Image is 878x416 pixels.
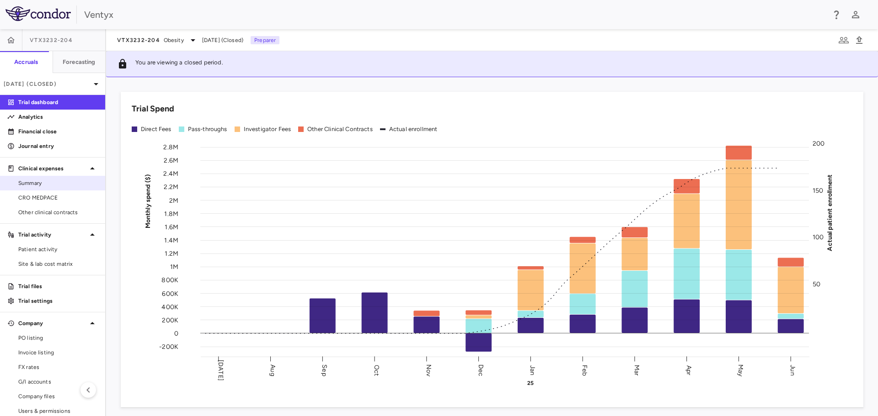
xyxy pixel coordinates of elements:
[18,348,98,357] span: Invoice listing
[5,6,71,21] img: logo-full-BYUhSk78.svg
[321,364,328,376] text: Sep
[132,103,174,115] h6: Trial Spend
[813,140,824,147] tspan: 200
[527,380,534,386] text: 25
[425,364,433,376] text: Nov
[18,142,98,150] p: Journal entry
[18,363,98,371] span: FX rates
[18,194,98,202] span: CRO MEDPACE
[826,174,834,251] tspan: Actual patient enrollment
[163,143,178,151] tspan: 2.8M
[164,157,178,164] tspan: 2.6M
[789,365,797,375] text: Jun
[18,179,98,187] span: Summary
[251,36,279,44] p: Preparer
[170,263,178,271] tspan: 1M
[164,210,178,217] tspan: 1.8M
[813,280,820,288] tspan: 50
[18,378,98,386] span: G/l accounts
[159,343,178,351] tspan: -200K
[14,58,38,66] h6: Accruals
[174,329,178,337] tspan: 0
[269,364,277,376] text: Aug
[18,407,98,415] span: Users & permissions
[161,303,178,311] tspan: 400K
[135,58,223,69] p: You are viewing a closed period.
[389,125,438,133] div: Actual enrollment
[244,125,291,133] div: Investigator Fees
[30,37,73,44] span: VTX3232-204
[188,125,227,133] div: Pass-throughs
[162,316,178,324] tspan: 200K
[737,364,744,376] text: May
[162,290,178,297] tspan: 600K
[161,276,178,284] tspan: 800K
[144,174,152,228] tspan: Monthly spend ($)
[165,250,178,258] tspan: 1.2M
[18,231,87,239] p: Trial activity
[307,125,373,133] div: Other Clinical Contracts
[813,233,824,241] tspan: 100
[18,164,87,173] p: Clinical expenses
[18,98,98,106] p: Trial dashboard
[685,365,693,375] text: Apr
[117,37,160,44] span: VTX3232-204
[18,392,98,400] span: Company files
[18,208,98,216] span: Other clinical contracts
[813,186,823,194] tspan: 150
[18,297,98,305] p: Trial settings
[18,127,98,136] p: Financial close
[141,125,171,133] div: Direct Fees
[18,245,98,253] span: Patient activity
[18,260,98,268] span: Site & lab cost matrix
[373,364,380,375] text: Oct
[164,183,178,191] tspan: 2.2M
[581,364,589,375] text: Feb
[165,223,178,231] tspan: 1.6M
[18,334,98,342] span: PO listing
[169,196,178,204] tspan: 2M
[18,319,87,327] p: Company
[164,36,184,44] span: Obesity
[18,113,98,121] p: Analytics
[633,364,641,375] text: Mar
[163,170,178,178] tspan: 2.4M
[4,80,91,88] p: [DATE] (Closed)
[164,236,178,244] tspan: 1.4M
[477,364,485,376] text: Dec
[202,36,243,44] span: [DATE] (Closed)
[84,8,825,21] div: Ventyx
[217,360,225,381] text: [DATE]
[529,365,536,375] text: Jan
[18,282,98,290] p: Trial files
[63,58,96,66] h6: Forecasting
